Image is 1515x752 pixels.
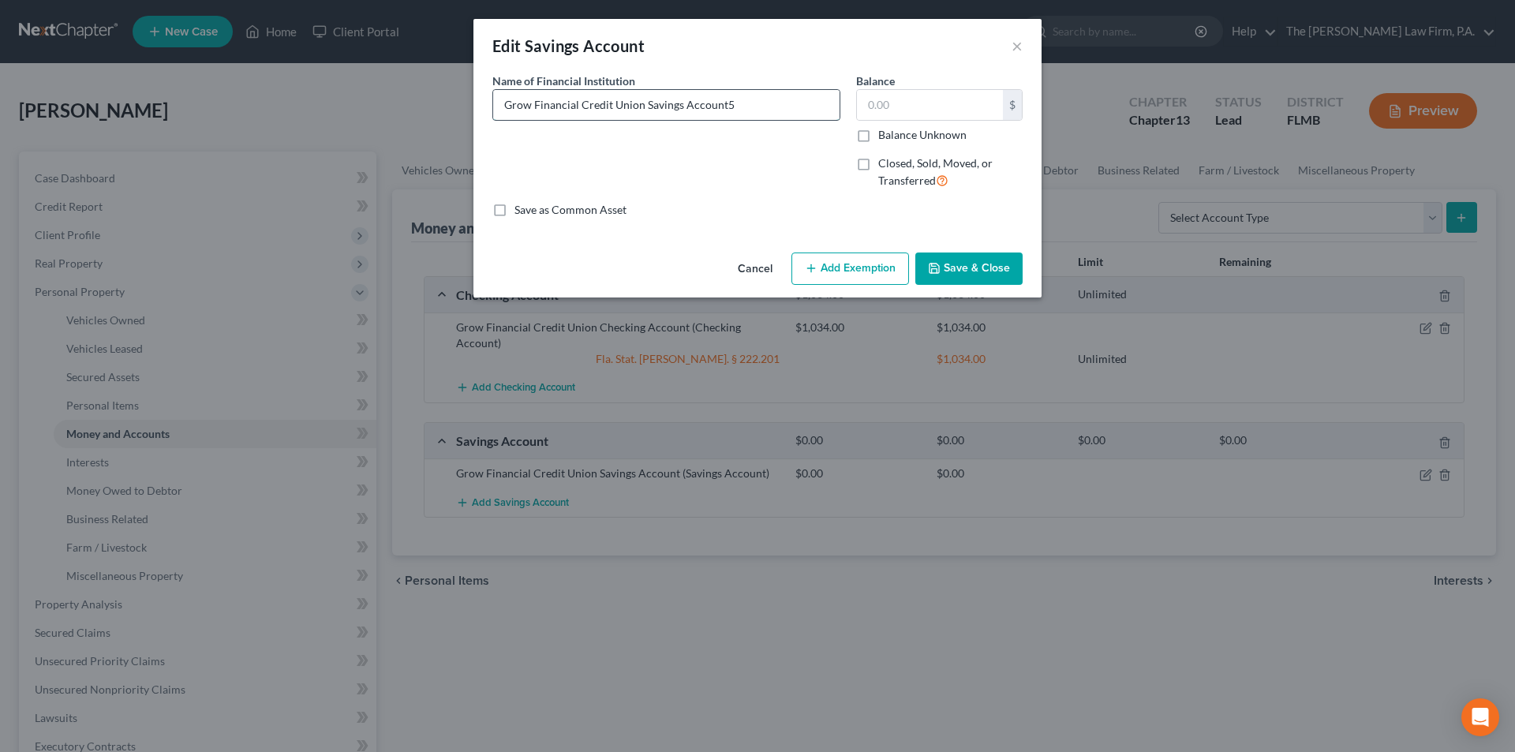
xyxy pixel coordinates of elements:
[493,90,840,120] input: Enter name...
[791,253,909,286] button: Add Exemption
[1012,36,1023,55] button: ×
[856,73,895,89] label: Balance
[514,202,627,218] label: Save as Common Asset
[1461,698,1499,736] div: Open Intercom Messenger
[878,156,993,187] span: Closed, Sold, Moved, or Transferred
[725,254,785,286] button: Cancel
[915,253,1023,286] button: Save & Close
[857,90,1003,120] input: 0.00
[1003,90,1022,120] div: $
[492,35,645,57] div: Edit Savings Account
[492,74,635,88] span: Name of Financial Institution
[878,127,967,143] label: Balance Unknown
